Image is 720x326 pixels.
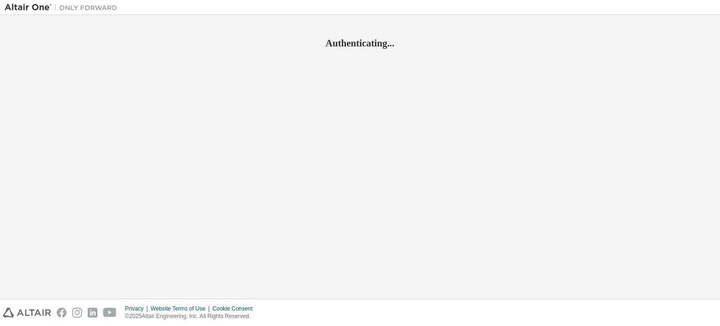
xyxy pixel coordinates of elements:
[150,305,212,312] div: Website Terms of Use
[88,308,97,318] img: linkedin.svg
[3,308,51,318] img: altair_logo.svg
[72,308,82,318] img: instagram.svg
[57,308,67,318] img: facebook.svg
[5,3,122,12] img: Altair One
[5,37,715,49] h2: Authenticating...
[103,308,117,318] img: youtube.svg
[125,312,258,320] p: © 2025 Altair Engineering, Inc. All Rights Reserved.
[125,305,150,312] div: Privacy
[212,305,258,312] div: Cookie Consent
